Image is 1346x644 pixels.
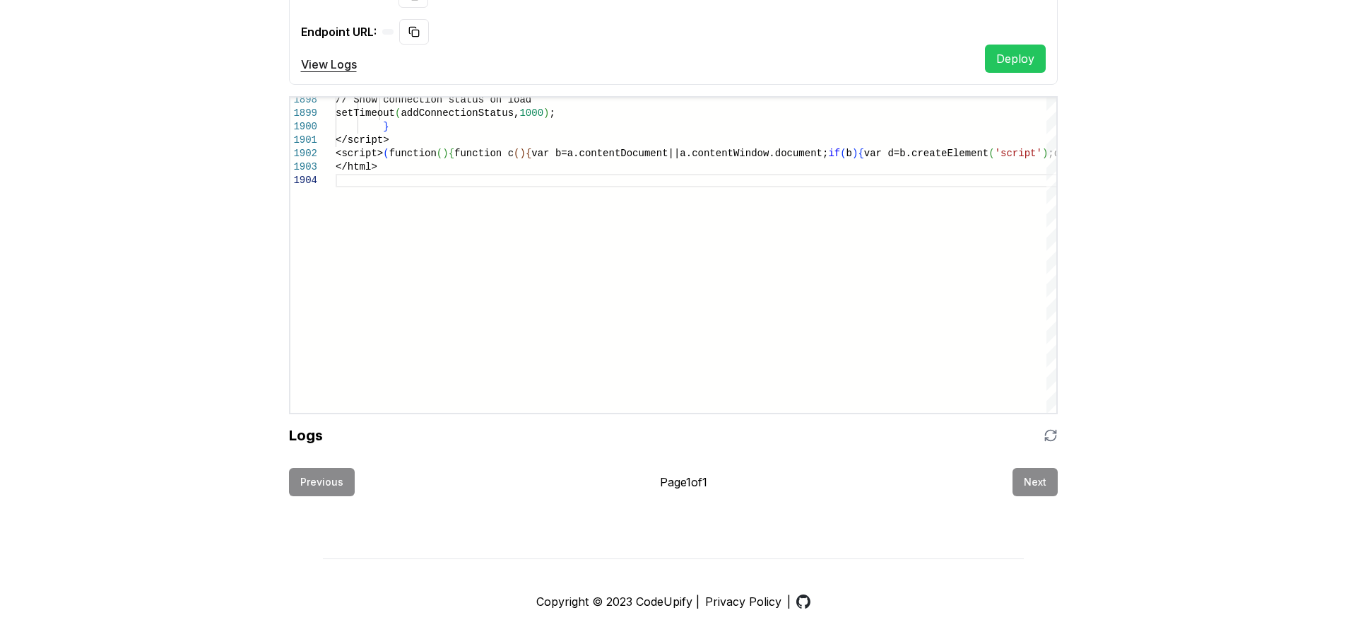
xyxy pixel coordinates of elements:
[290,160,317,174] div: 1903
[401,107,519,119] span: addConnectionStatus,
[336,134,389,146] span: </script>
[543,107,549,119] span: )
[336,161,377,172] span: </html>
[301,23,377,40] span: Endpoint URL:
[840,148,846,159] span: (
[301,56,974,73] a: View Logs
[336,148,383,159] span: <script>
[531,148,828,159] span: var b=a.contentDocument||a.contentWindow.document;
[383,148,389,159] span: (
[290,134,317,147] div: 1901
[448,148,454,159] span: {
[863,148,988,159] span: var d=b.createElement
[852,148,858,159] span: )
[525,148,531,159] span: {
[290,147,317,160] div: 1902
[454,148,514,159] span: function c
[858,148,863,159] span: {
[290,174,317,187] div: 1904
[336,107,395,119] span: setTimeout
[395,107,401,119] span: (
[660,474,707,491] span: Page 1 of 1
[549,107,555,119] span: ;
[289,426,323,445] h2: Logs
[828,148,840,159] span: if
[846,148,851,159] span: b
[796,595,810,609] img: GitHub
[442,148,448,159] span: )
[389,148,436,159] span: function
[514,148,519,159] span: (
[994,148,1041,159] span: 'script'
[519,148,525,159] span: )
[985,45,1046,73] button: Deploy
[323,593,1024,610] p: Copyright © 2023 CodeUpify | |
[519,107,543,119] span: 1000
[383,121,389,132] span: }
[436,148,442,159] span: (
[1041,148,1047,159] span: )
[290,120,317,134] div: 1900
[988,148,994,159] span: (
[705,593,781,610] a: Privacy Policy
[290,107,317,120] div: 1899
